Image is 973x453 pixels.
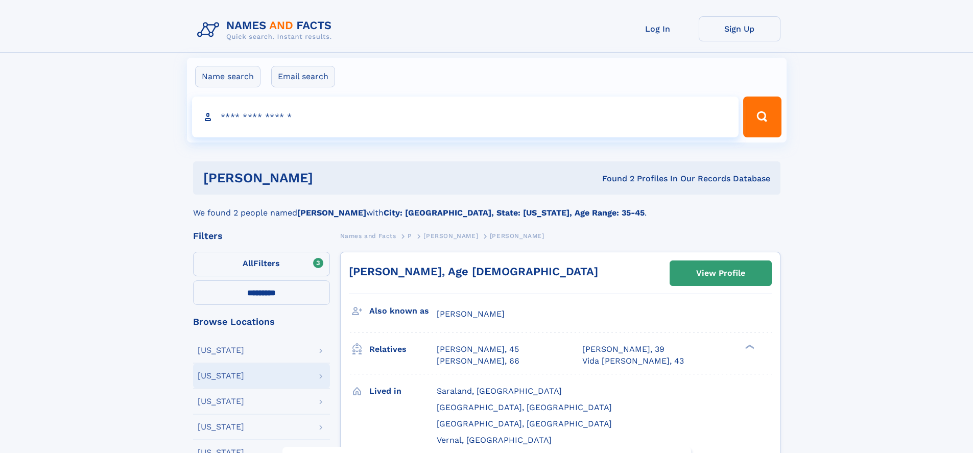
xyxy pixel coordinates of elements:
[193,195,780,219] div: We found 2 people named with .
[193,16,340,44] img: Logo Names and Facts
[437,402,612,412] span: [GEOGRAPHIC_DATA], [GEOGRAPHIC_DATA]
[198,346,244,354] div: [US_STATE]
[743,344,755,350] div: ❯
[193,231,330,241] div: Filters
[437,386,562,396] span: Saraland, [GEOGRAPHIC_DATA]
[340,229,396,242] a: Names and Facts
[297,208,366,218] b: [PERSON_NAME]
[699,16,780,41] a: Sign Up
[195,66,260,87] label: Name search
[437,309,505,319] span: [PERSON_NAME]
[437,344,519,355] a: [PERSON_NAME], 45
[198,397,244,406] div: [US_STATE]
[670,261,771,285] a: View Profile
[369,341,437,358] h3: Relatives
[192,97,739,137] input: search input
[423,229,478,242] a: [PERSON_NAME]
[458,173,770,184] div: Found 2 Profiles In Our Records Database
[369,383,437,400] h3: Lived in
[203,172,458,184] h1: [PERSON_NAME]
[384,208,645,218] b: City: [GEOGRAPHIC_DATA], State: [US_STATE], Age Range: 35-45
[408,229,412,242] a: P
[198,423,244,431] div: [US_STATE]
[437,355,519,367] a: [PERSON_NAME], 66
[490,232,544,240] span: [PERSON_NAME]
[582,355,684,367] a: Vida [PERSON_NAME], 43
[369,302,437,320] h3: Also known as
[408,232,412,240] span: P
[193,252,330,276] label: Filters
[743,97,781,137] button: Search Button
[349,265,598,278] a: [PERSON_NAME], Age [DEMOGRAPHIC_DATA]
[198,372,244,380] div: [US_STATE]
[271,66,335,87] label: Email search
[437,435,552,445] span: Vernal, [GEOGRAPHIC_DATA]
[696,261,745,285] div: View Profile
[582,344,665,355] a: [PERSON_NAME], 39
[243,258,253,268] span: All
[193,317,330,326] div: Browse Locations
[437,419,612,428] span: [GEOGRAPHIC_DATA], [GEOGRAPHIC_DATA]
[423,232,478,240] span: [PERSON_NAME]
[617,16,699,41] a: Log In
